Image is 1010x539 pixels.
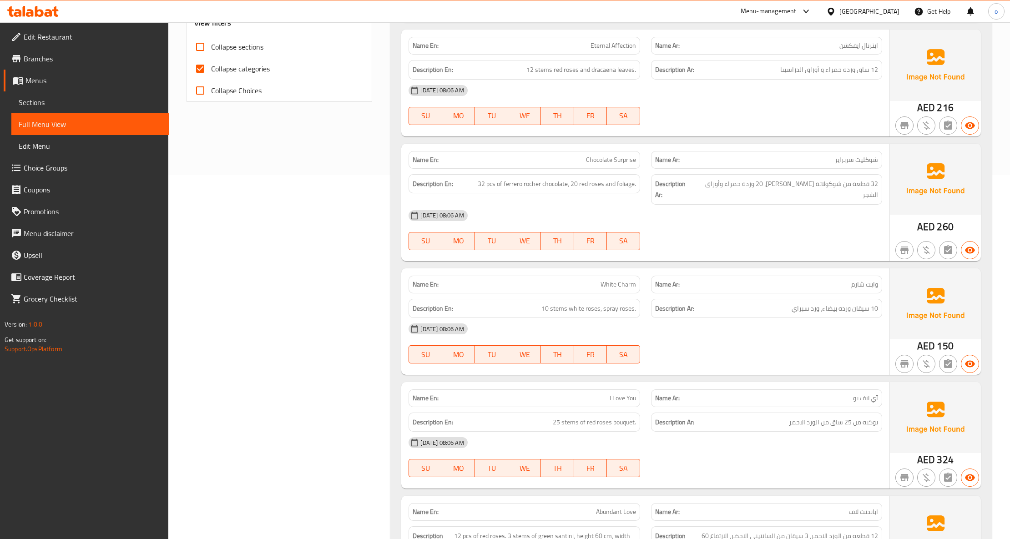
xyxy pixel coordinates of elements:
[479,348,504,361] span: TU
[574,459,607,477] button: FR
[526,64,636,76] span: 12 stems red roses and dracaena leaves.
[895,116,914,135] button: Not branch specific item
[11,135,169,157] a: Edit Menu
[512,348,537,361] span: WE
[578,109,603,122] span: FR
[895,355,914,373] button: Not branch specific item
[4,179,169,201] a: Coupons
[553,417,636,428] span: 25 stems of red roses bouquet.
[839,41,878,50] span: ايترنال ايفكشن
[28,318,42,330] span: 1.0.0
[655,393,680,403] strong: Name Ar:
[475,232,508,250] button: TU
[607,107,640,125] button: SA
[780,64,878,76] span: 12 ساق ورده حمراء و أوراق الدراسينا
[24,293,162,304] span: Grocery Checklist
[655,507,680,517] strong: Name Ar:
[446,109,471,122] span: MO
[961,468,979,487] button: Available
[413,41,439,50] strong: Name En:
[413,109,438,122] span: SU
[917,218,935,236] span: AED
[512,109,537,122] span: WE
[610,393,636,403] span: I Love You
[541,345,574,363] button: TH
[851,280,878,289] span: وايت شارم
[655,64,694,76] strong: Description Ar:
[479,462,504,475] span: TU
[413,178,453,190] strong: Description En:
[508,107,541,125] button: WE
[508,232,541,250] button: WE
[24,162,162,173] span: Choice Groups
[479,109,504,122] span: TU
[655,303,694,314] strong: Description Ar:
[741,6,797,17] div: Menu-management
[211,63,270,74] span: Collapse categories
[574,107,607,125] button: FR
[655,41,680,50] strong: Name Ar:
[413,462,438,475] span: SU
[413,303,453,314] strong: Description En:
[24,31,162,42] span: Edit Restaurant
[939,116,957,135] button: Not has choices
[849,507,878,517] span: اباندنت لاف
[413,280,439,289] strong: Name En:
[541,459,574,477] button: TH
[695,178,878,201] span: 32 قطعة من شوكولاتة فيريرو روشيه، 20 وردة حمراء وأوراق الشجر
[611,109,636,122] span: SA
[541,107,574,125] button: TH
[409,345,442,363] button: SU
[512,462,537,475] span: WE
[11,113,169,135] a: Full Menu View
[895,468,914,487] button: Not branch specific item
[541,232,574,250] button: TH
[19,119,162,130] span: Full Menu View
[25,75,162,86] span: Menus
[479,234,504,247] span: TU
[574,232,607,250] button: FR
[508,345,541,363] button: WE
[895,241,914,259] button: Not branch specific item
[611,348,636,361] span: SA
[4,244,169,266] a: Upsell
[937,337,953,355] span: 150
[890,382,981,453] img: Ae5nvW7+0k+MAAAAAElFTkSuQmCC
[413,234,438,247] span: SU
[442,232,475,250] button: MO
[442,345,475,363] button: MO
[586,155,636,165] span: Chocolate Surprise
[24,272,162,282] span: Coverage Report
[655,417,694,428] strong: Description Ar:
[890,144,981,215] img: Ae5nvW7+0k+MAAAAAElFTkSuQmCC
[541,303,636,314] span: 10 stems white roses, spray roses.
[578,234,603,247] span: FR
[545,234,570,247] span: TH
[596,507,636,517] span: Abundant Love
[961,355,979,373] button: Available
[611,462,636,475] span: SA
[409,459,442,477] button: SU
[4,157,169,179] a: Choice Groups
[475,345,508,363] button: TU
[995,6,998,16] span: o
[655,280,680,289] strong: Name Ar:
[591,41,636,50] span: Eternal Affection
[24,228,162,239] span: Menu disclaimer
[475,459,508,477] button: TU
[409,107,442,125] button: SU
[961,116,979,135] button: Available
[607,345,640,363] button: SA
[937,451,953,468] span: 324
[11,91,169,113] a: Sections
[917,116,935,135] button: Purchased item
[24,250,162,261] span: Upsell
[4,48,169,70] a: Branches
[545,109,570,122] span: TH
[4,222,169,244] a: Menu disclaimer
[5,318,27,330] span: Version:
[442,459,475,477] button: MO
[601,280,636,289] span: White Charm
[442,107,475,125] button: MO
[24,206,162,217] span: Promotions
